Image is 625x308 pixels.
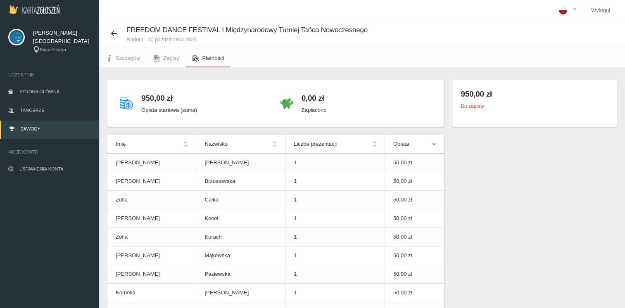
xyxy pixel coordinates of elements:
[196,154,285,172] td: [PERSON_NAME]
[126,37,368,42] small: Radom - 10 października 2025
[107,154,196,172] td: [PERSON_NAME]
[461,103,484,109] small: Do zapłaty
[285,191,385,209] td: 1
[33,46,91,53] div: Stary Pilczyn
[385,135,444,154] th: Opłata
[141,92,197,104] h4: 950,00 zł
[385,209,444,228] td: 50,00 zł
[163,55,179,61] span: Zapisy
[196,209,285,228] td: Kocot
[8,148,91,156] span: Moje konto
[116,55,140,61] span: Szczegóły
[147,49,185,67] a: Zapisy
[202,55,224,61] span: Płatności
[107,172,196,191] td: [PERSON_NAME]
[107,209,196,228] td: [PERSON_NAME]
[196,172,285,191] td: Brzostowska
[385,246,444,265] td: 50,00 zł
[285,154,385,172] td: 1
[285,209,385,228] td: 1
[196,246,285,265] td: Mąkowska
[285,228,385,246] td: 1
[285,135,385,154] th: Liczba prezentacji
[141,106,197,114] p: Opłata startowa (suma)
[107,265,196,284] td: [PERSON_NAME]
[385,191,444,209] td: 50,00 zł
[99,49,147,67] a: Szczegóły
[302,106,327,114] p: Zapłacono
[385,154,444,172] td: 50,00 zł
[196,135,285,154] th: Nazwisko
[107,228,196,246] td: Zofia
[8,5,59,14] img: Logo
[385,265,444,284] td: 50,00 zł
[196,191,285,209] td: Całka
[461,88,608,100] h4: 950,00 zł
[302,92,327,104] h4: 0,00 zł
[196,265,285,284] td: Paziewska
[107,135,196,154] th: Imię
[285,172,385,191] td: 1
[8,29,25,45] img: svg
[196,284,285,302] td: [PERSON_NAME]
[107,191,196,209] td: Zofia
[126,26,368,34] span: FREEDOM DANCE FESTIVAL I Międzynarodowy Turniej Tańca Nowoczesnego
[20,108,44,113] span: Tancerze
[19,89,59,94] span: Strona główna
[107,284,196,302] td: Kornelia
[196,228,285,246] td: Kurach
[385,172,444,191] td: 50,00 zł
[33,29,91,45] span: [PERSON_NAME][GEOGRAPHIC_DATA]
[385,284,444,302] td: 50,00 zł
[385,228,444,246] td: 50,00 zł
[285,246,385,265] td: 1
[285,265,385,284] td: 1
[21,126,40,131] span: Zawody
[8,71,91,79] span: Uczestnik
[107,246,196,265] td: [PERSON_NAME]
[19,166,64,171] span: Ustawienia konta
[186,49,231,67] a: Płatności
[285,284,385,302] td: 1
